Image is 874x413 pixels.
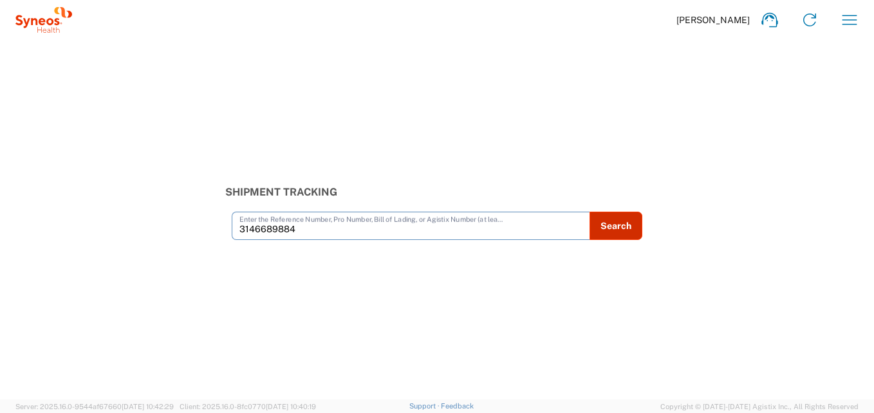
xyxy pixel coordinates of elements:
[225,186,649,198] h3: Shipment Tracking
[441,402,474,410] a: Feedback
[409,402,442,410] a: Support
[15,403,174,410] span: Server: 2025.16.0-9544af67660
[660,401,859,412] span: Copyright © [DATE]-[DATE] Agistix Inc., All Rights Reserved
[180,403,316,410] span: Client: 2025.16.0-8fc0770
[676,14,750,26] span: [PERSON_NAME]
[122,403,174,410] span: [DATE] 10:42:29
[266,403,316,410] span: [DATE] 10:40:19
[590,212,642,240] button: Search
